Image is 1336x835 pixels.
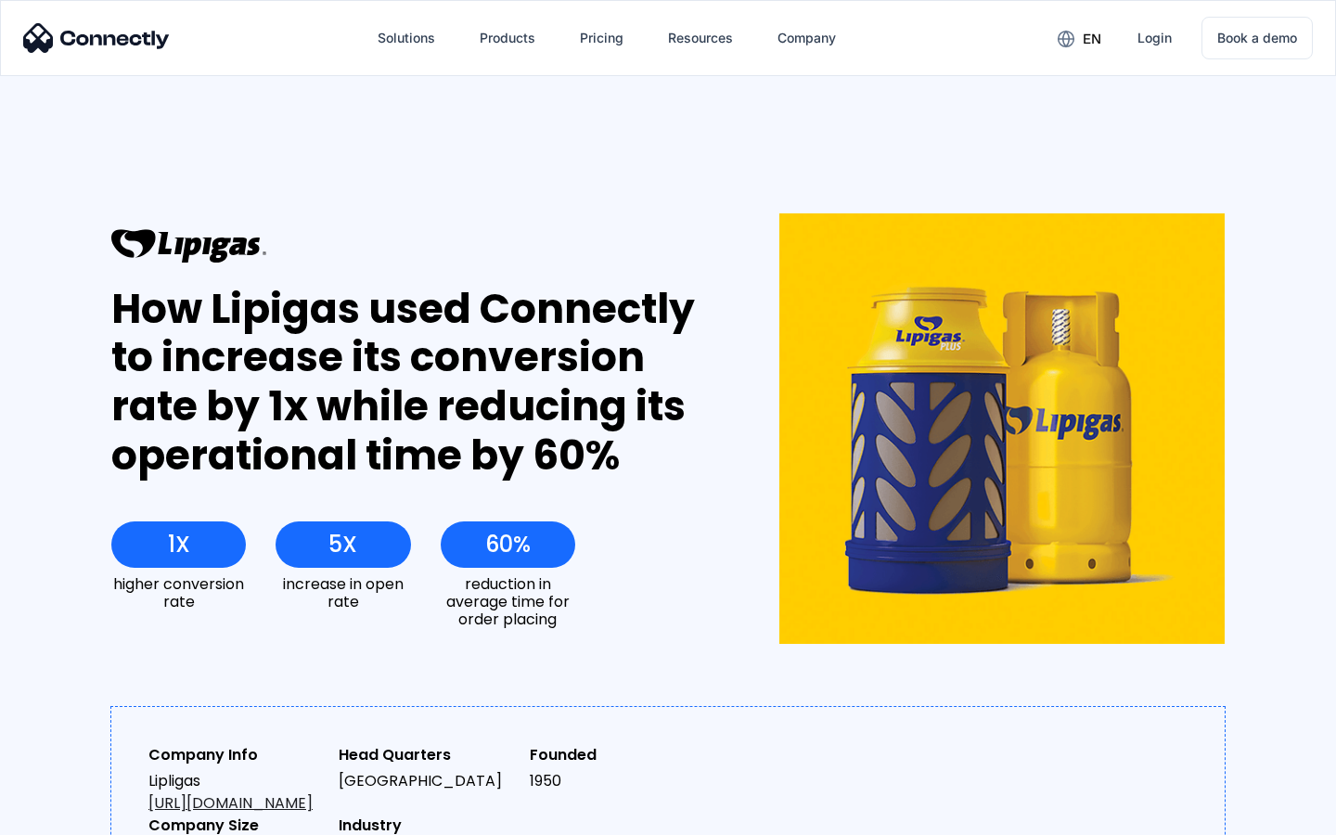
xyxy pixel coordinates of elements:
div: How Lipigas used Connectly to increase its conversion rate by 1x while reducing its operational t... [111,285,712,481]
div: reduction in average time for order placing [441,575,575,629]
div: Company [777,25,836,51]
div: Resources [668,25,733,51]
div: Solutions [378,25,435,51]
div: Pricing [580,25,623,51]
img: Connectly Logo [23,23,170,53]
div: 1950 [530,770,705,792]
div: higher conversion rate [111,575,246,610]
div: Login [1137,25,1172,51]
div: 1X [168,532,190,558]
a: Pricing [565,16,638,60]
div: Company Info [148,744,324,766]
div: Products [480,25,535,51]
a: Login [1123,16,1187,60]
a: [URL][DOMAIN_NAME] [148,792,313,814]
div: 5X [328,532,357,558]
div: en [1083,26,1101,52]
div: increase in open rate [276,575,410,610]
div: Head Quarters [339,744,514,766]
ul: Language list [37,803,111,829]
div: Lipligas [148,770,324,815]
div: [GEOGRAPHIC_DATA] [339,770,514,792]
a: Book a demo [1201,17,1313,59]
div: 60% [485,532,531,558]
aside: Language selected: English [19,803,111,829]
div: Founded [530,744,705,766]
